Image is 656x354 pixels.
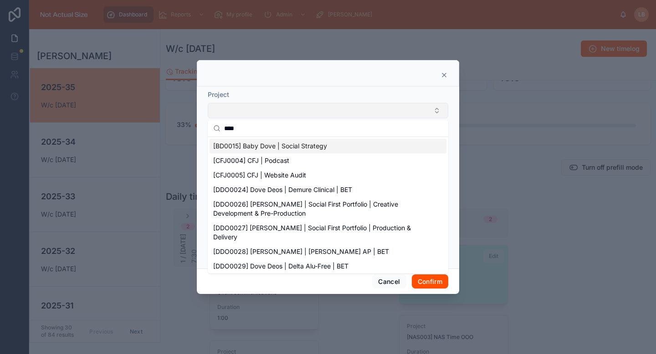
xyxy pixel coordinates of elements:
[213,185,352,194] span: [DDO0024] Dove Deos | Demure Clinical | BET
[372,274,406,289] button: Cancel
[213,262,348,271] span: [DDO0029] Dove Deos | Delta Alu-Free | BET
[208,103,448,118] button: Select Button
[213,156,289,165] span: [CFJ0004] CFJ | Podcast
[208,91,229,98] span: Project
[213,223,432,242] span: [DDO0027] [PERSON_NAME] | Social First Portfolio | Production & Delivery
[213,247,389,256] span: [DDO0028] [PERSON_NAME] | [PERSON_NAME] AP | BET
[412,274,448,289] button: Confirm
[213,171,306,180] span: [CFJ0005] CFJ | Website Audit
[213,142,327,151] span: [BD0015] Baby Dove | Social Strategy
[208,137,448,273] div: Suggestions
[213,200,432,218] span: [DDO0026] [PERSON_NAME] | Social First Portfolio | Creative Development & Pre-Production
